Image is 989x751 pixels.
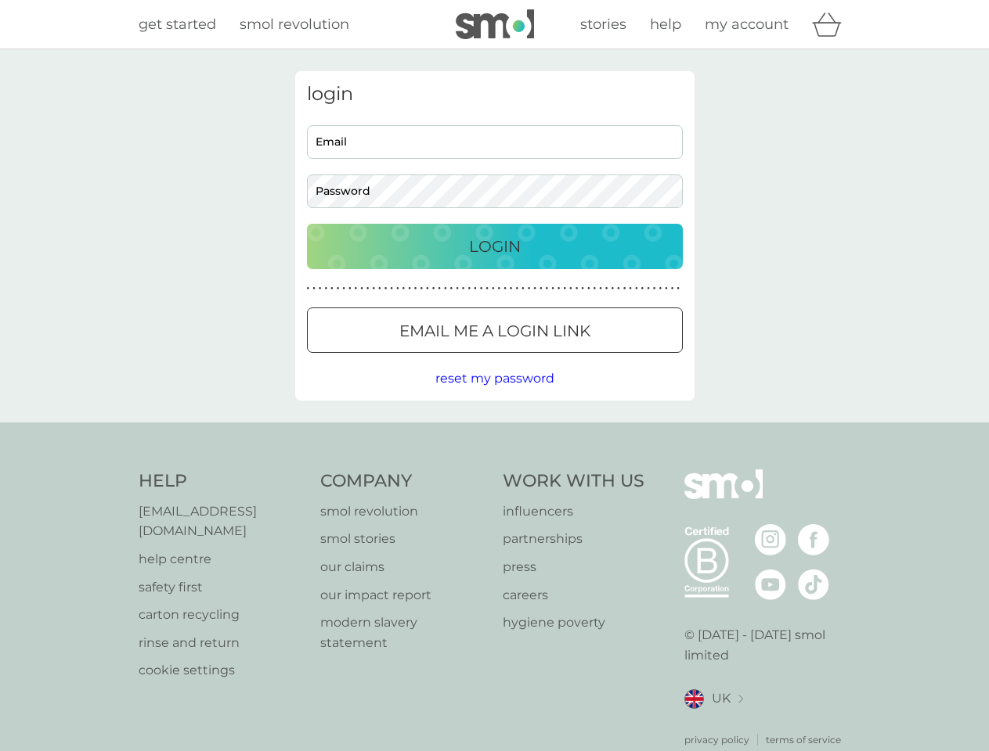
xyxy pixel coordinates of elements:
[414,285,417,293] p: ●
[139,469,305,494] h4: Help
[438,285,441,293] p: ●
[650,13,681,36] a: help
[498,285,501,293] p: ●
[384,285,388,293] p: ●
[139,660,305,681] a: cookie settings
[139,16,216,33] span: get started
[503,469,644,494] h4: Work With Us
[712,688,731,709] span: UK
[684,625,851,665] p: © [DATE] - [DATE] smol limited
[798,524,829,555] img: visit the smol Facebook page
[503,557,644,577] a: press
[402,285,406,293] p: ●
[522,285,525,293] p: ●
[684,689,704,709] img: UK flag
[503,529,644,549] a: partnerships
[320,585,487,605] a: our impact report
[798,569,829,600] img: visit the smol Tiktok page
[307,224,683,269] button: Login
[684,469,763,523] img: smol
[492,285,495,293] p: ●
[551,285,554,293] p: ●
[485,285,489,293] p: ●
[503,585,644,605] a: careers
[611,285,614,293] p: ●
[755,569,786,600] img: visit the smol Youtube page
[139,549,305,570] a: help centre
[399,318,590,343] p: Email me a login link
[594,285,597,293] p: ●
[307,83,683,106] h3: login
[623,285,626,293] p: ●
[503,501,644,522] p: influencers
[139,577,305,598] a: safety first
[426,285,429,293] p: ●
[665,285,668,293] p: ●
[474,285,477,293] p: ●
[684,732,749,747] a: privacy policy
[563,285,566,293] p: ●
[342,285,345,293] p: ●
[320,501,487,522] a: smol revolution
[320,557,487,577] p: our claims
[372,285,375,293] p: ●
[320,529,487,549] a: smol stories
[617,285,620,293] p: ●
[677,285,680,293] p: ●
[581,285,584,293] p: ●
[319,285,322,293] p: ●
[504,285,507,293] p: ●
[659,285,662,293] p: ●
[408,285,411,293] p: ●
[812,9,851,40] div: basket
[569,285,572,293] p: ●
[558,285,561,293] p: ●
[337,285,340,293] p: ●
[467,285,471,293] p: ●
[510,285,513,293] p: ●
[540,285,543,293] p: ●
[307,285,310,293] p: ●
[755,524,786,555] img: visit the smol Instagram page
[635,285,638,293] p: ●
[366,285,370,293] p: ●
[312,285,316,293] p: ●
[599,285,602,293] p: ●
[139,633,305,653] a: rinse and return
[629,285,632,293] p: ●
[450,285,453,293] p: ●
[139,501,305,541] a: [EMAIL_ADDRESS][DOMAIN_NAME]
[647,285,650,293] p: ●
[432,285,435,293] p: ●
[139,13,216,36] a: get started
[390,285,393,293] p: ●
[320,613,487,652] a: modern slavery statement
[360,285,363,293] p: ●
[766,732,841,747] a: terms of service
[503,613,644,633] a: hygiene poverty
[240,16,349,33] span: smol revolution
[705,13,789,36] a: my account
[587,285,590,293] p: ●
[533,285,536,293] p: ●
[324,285,327,293] p: ●
[348,285,352,293] p: ●
[462,285,465,293] p: ●
[580,13,626,36] a: stories
[641,285,644,293] p: ●
[355,285,358,293] p: ●
[456,285,459,293] p: ●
